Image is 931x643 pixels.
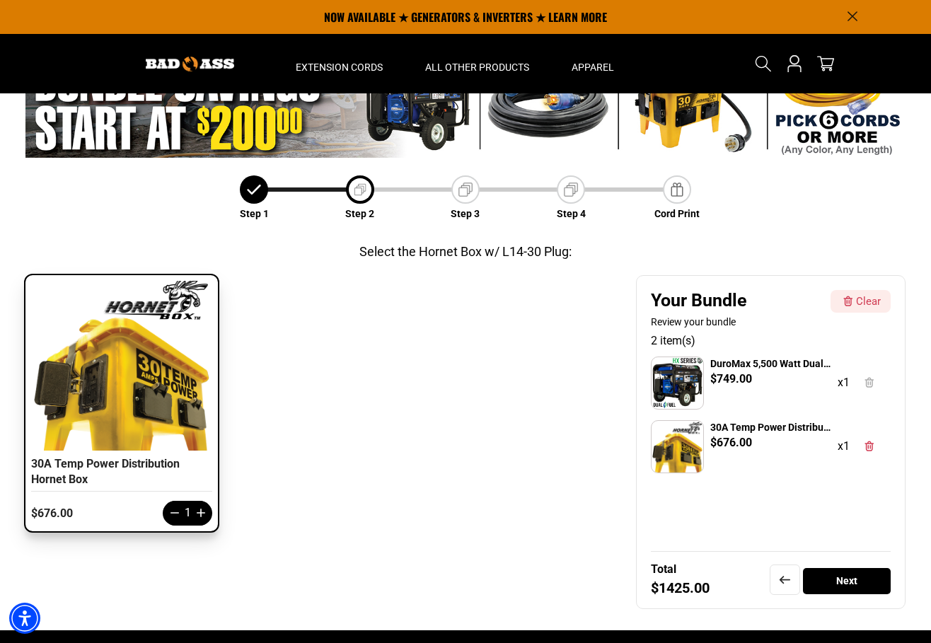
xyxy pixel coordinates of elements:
[838,374,850,391] div: x1
[710,434,752,451] div: $676.00
[654,207,700,221] p: Cord Print
[296,61,383,74] span: Extension Cords
[572,61,614,74] span: Apparel
[359,242,572,261] div: Select the Hornet Box w/ L14-30 Plug:
[651,290,825,311] div: Your Bundle
[710,371,752,388] div: $749.00
[345,207,374,221] p: Step 2
[856,294,881,310] div: Clear
[803,568,891,594] div: Next
[651,332,891,349] div: 2 item(s)
[710,420,831,434] div: 30A Temp Power Distribution Hornet Box
[814,55,837,72] a: cart
[425,61,529,74] span: All Other Products
[146,57,234,71] img: Bad Ass Extension Cords
[550,34,635,93] summary: Apparel
[710,357,831,371] div: DuroMax 5,500 Watt Dual Fuel Generator
[652,357,703,409] img: DuroMax 5,500 Watt Dual Fuel Generator
[240,207,269,221] p: Step 1
[838,438,850,455] div: x1
[783,34,806,93] a: Open this option
[274,34,404,93] summary: Extension Cords
[404,34,550,93] summary: All Other Products
[752,52,775,75] summary: Search
[451,207,480,221] p: Step 3
[25,51,906,158] img: Promotional banner featuring a generator, extension cords, and a power box. Text highlights bundl...
[651,581,710,594] div: $1425.00
[185,504,191,521] div: 1
[651,315,825,329] div: Review your bundle
[31,506,138,520] div: $676.00
[651,562,676,576] div: Total
[652,421,703,473] img: 30A Temp Power Distribution Hornet Box
[9,603,40,634] div: Accessibility Menu
[31,456,213,492] div: 30A Temp Power Distribution Hornet Box
[557,207,586,221] p: Step 4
